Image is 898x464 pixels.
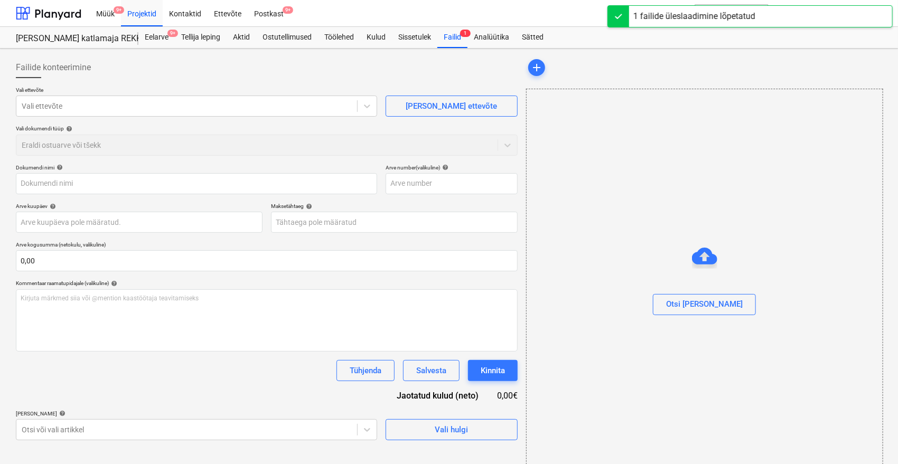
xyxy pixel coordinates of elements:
[468,360,518,381] button: Kinnita
[440,164,448,171] span: help
[16,87,377,96] p: Vali ettevõte
[386,173,518,194] input: Arve number
[437,27,467,48] a: Failid1
[16,61,91,74] span: Failide konteerimine
[403,360,460,381] button: Salvesta
[16,173,377,194] input: Dokumendi nimi
[138,27,175,48] a: Eelarve9+
[271,203,518,210] div: Maksetähtaeg
[175,27,227,48] a: Tellija leping
[167,30,178,37] span: 9+
[633,10,755,23] div: 1 failide üleslaadimine lõpetatud
[16,241,518,250] p: Arve kogusumma (netokulu, valikuline)
[109,280,117,287] span: help
[653,294,756,315] button: Otsi [PERSON_NAME]
[360,27,392,48] a: Kulud
[256,27,318,48] a: Ostutellimused
[16,212,263,233] input: Arve kuupäeva pole määratud.
[283,6,293,14] span: 9+
[386,164,518,171] div: Arve number (valikuline)
[336,360,395,381] button: Tühjenda
[114,6,124,14] span: 9+
[386,419,518,440] button: Vali hulgi
[416,364,446,377] div: Salvesta
[406,99,497,113] div: [PERSON_NAME] ettevõte
[516,27,550,48] a: Sätted
[16,33,126,44] div: [PERSON_NAME] katlamaja REKK
[54,164,63,171] span: help
[271,212,518,233] input: Tähtaega pole määratud
[380,390,495,402] div: Jaotatud kulud (neto)
[318,27,360,48] a: Töölehed
[530,61,543,74] span: add
[57,410,66,416] span: help
[435,423,468,437] div: Vali hulgi
[138,27,175,48] div: Eelarve
[16,280,518,287] div: Kommentaar raamatupidajale (valikuline)
[64,126,72,132] span: help
[16,410,377,417] div: [PERSON_NAME]
[467,27,516,48] a: Analüütika
[304,203,312,210] span: help
[16,250,518,271] input: Arve kogusumma (netokulu, valikuline)
[16,125,518,132] div: Vali dokumendi tüüp
[481,364,505,377] div: Kinnita
[666,297,743,311] div: Otsi [PERSON_NAME]
[392,27,437,48] a: Sissetulek
[48,203,56,210] span: help
[460,30,471,37] span: 1
[350,364,381,377] div: Tühjenda
[227,27,256,48] a: Aktid
[386,96,518,117] button: [PERSON_NAME] ettevõte
[16,203,263,210] div: Arve kuupäev
[16,164,377,171] div: Dokumendi nimi
[437,27,467,48] div: Failid
[495,390,518,402] div: 0,00€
